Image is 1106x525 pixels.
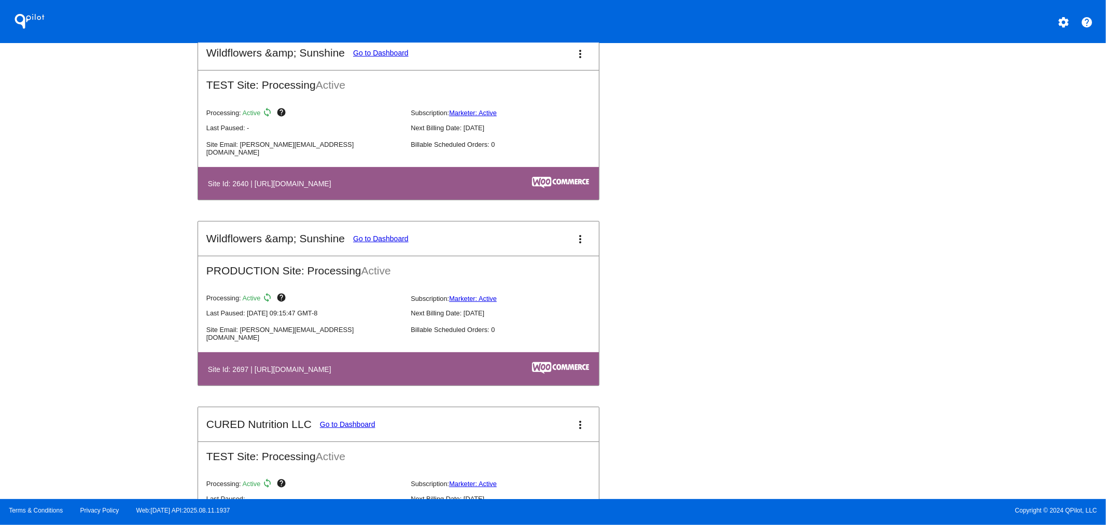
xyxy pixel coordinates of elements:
[208,179,337,188] h4: Site Id: 2640 | [URL][DOMAIN_NAME]
[206,326,402,341] p: Site Email: [PERSON_NAME][EMAIL_ADDRESS][DOMAIN_NAME]
[316,450,345,462] span: Active
[411,141,607,148] p: Billable Scheduled Orders: 0
[206,141,402,156] p: Site Email: [PERSON_NAME][EMAIL_ADDRESS][DOMAIN_NAME]
[206,232,345,245] h2: Wildflowers &amp; Sunshine
[411,309,607,317] p: Next Billing Date: [DATE]
[353,49,409,57] a: Go to Dashboard
[206,495,402,503] p: Last Paused: -
[276,293,289,305] mat-icon: help
[198,442,599,463] h2: TEST Site: Processing
[361,265,391,277] span: Active
[9,507,63,514] a: Terms & Conditions
[562,507,1097,514] span: Copyright © 2024 QPilot, LLC
[574,233,586,245] mat-icon: more_vert
[449,295,497,302] a: Marketer: Active
[243,109,261,117] span: Active
[276,478,289,491] mat-icon: help
[276,107,289,120] mat-icon: help
[198,256,599,277] h2: PRODUCTION Site: Processing
[411,495,607,503] p: Next Billing Date: [DATE]
[262,293,275,305] mat-icon: sync
[206,418,312,431] h2: CURED Nutrition LLC
[9,11,50,32] h1: QPilot
[411,480,607,488] p: Subscription:
[206,478,402,491] p: Processing:
[206,124,402,132] p: Last Paused: -
[574,419,586,431] mat-icon: more_vert
[80,507,119,514] a: Privacy Policy
[243,480,261,488] span: Active
[411,295,607,302] p: Subscription:
[449,109,497,117] a: Marketer: Active
[320,420,375,429] a: Go to Dashboard
[136,507,230,514] a: Web:[DATE] API:2025.08.11.1937
[206,309,402,317] p: Last Paused: [DATE] 09:15:47 GMT-8
[411,124,607,132] p: Next Billing Date: [DATE]
[411,326,607,334] p: Billable Scheduled Orders: 0
[1081,16,1093,29] mat-icon: help
[574,48,586,60] mat-icon: more_vert
[1057,16,1070,29] mat-icon: settings
[206,47,345,59] h2: Wildflowers &amp; Sunshine
[353,234,409,243] a: Go to Dashboard
[532,362,589,374] img: c53aa0e5-ae75-48aa-9bee-956650975ee5
[262,478,275,491] mat-icon: sync
[262,107,275,120] mat-icon: sync
[411,109,607,117] p: Subscription:
[243,295,261,302] span: Active
[316,79,345,91] span: Active
[449,480,497,488] a: Marketer: Active
[206,107,402,120] p: Processing:
[208,365,337,374] h4: Site Id: 2697 | [URL][DOMAIN_NAME]
[532,177,589,188] img: c53aa0e5-ae75-48aa-9bee-956650975ee5
[198,71,599,91] h2: TEST Site: Processing
[206,293,402,305] p: Processing:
